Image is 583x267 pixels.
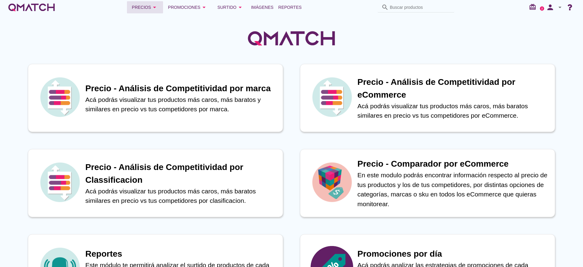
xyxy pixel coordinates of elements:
i: arrow_drop_down [200,4,208,11]
i: search [381,4,389,11]
a: Reportes [276,1,304,13]
a: Imágenes [249,1,276,13]
img: icon [311,161,353,203]
a: iconPrecio - Comparador por eCommerceEn este modulo podrás encontrar información respecto al prec... [291,149,564,217]
text: 2 [541,7,543,10]
button: Surtido [213,1,249,13]
div: Promociones [168,4,208,11]
h1: Precio - Análisis de Competitividad por eCommerce [357,76,549,101]
a: 2 [540,6,544,11]
img: icon [39,76,81,118]
p: Acá podrás visualizar tus productos más caros, más baratos similares en precio vs tus competidore... [357,101,549,120]
i: redeem [529,3,539,11]
h1: Promociones por día [357,248,549,260]
i: arrow_drop_down [556,4,564,11]
div: Surtido [217,4,244,11]
h1: Precio - Análisis de Competitividad por Classificacion [85,161,277,186]
i: arrow_drop_down [237,4,244,11]
p: Acá podrás visualizar tus productos más caros, más baratos similares en precio vs tus competidore... [85,186,277,206]
button: Precios [127,1,163,13]
img: icon [39,161,81,203]
a: iconPrecio - Análisis de Competitividad por ClassificacionAcá podrás visualizar tus productos más... [19,149,291,217]
span: Reportes [278,4,302,11]
button: Promociones [163,1,213,13]
span: Imágenes [251,4,274,11]
p: Acá podrás visualizar tus productos más caros, más baratos y similares en precio vs tus competido... [85,95,277,114]
h1: Precio - Comparador por eCommerce [357,158,549,170]
p: En este modulo podrás encontrar información respecto al precio de tus productos y los de tus comp... [357,170,549,209]
h1: Reportes [85,248,277,260]
a: iconPrecio - Análisis de Competitividad por eCommerceAcá podrás visualizar tus productos más caro... [291,64,564,132]
input: Buscar productos [390,2,451,12]
i: person [544,3,556,12]
a: iconPrecio - Análisis de Competitividad por marcaAcá podrás visualizar tus productos más caros, m... [19,64,291,132]
img: QMatchLogo [246,23,337,54]
h1: Precio - Análisis de Competitividad por marca [85,82,277,95]
i: arrow_drop_down [151,4,158,11]
img: icon [311,76,353,118]
a: white-qmatch-logo [7,1,56,13]
div: Precios [132,4,158,11]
